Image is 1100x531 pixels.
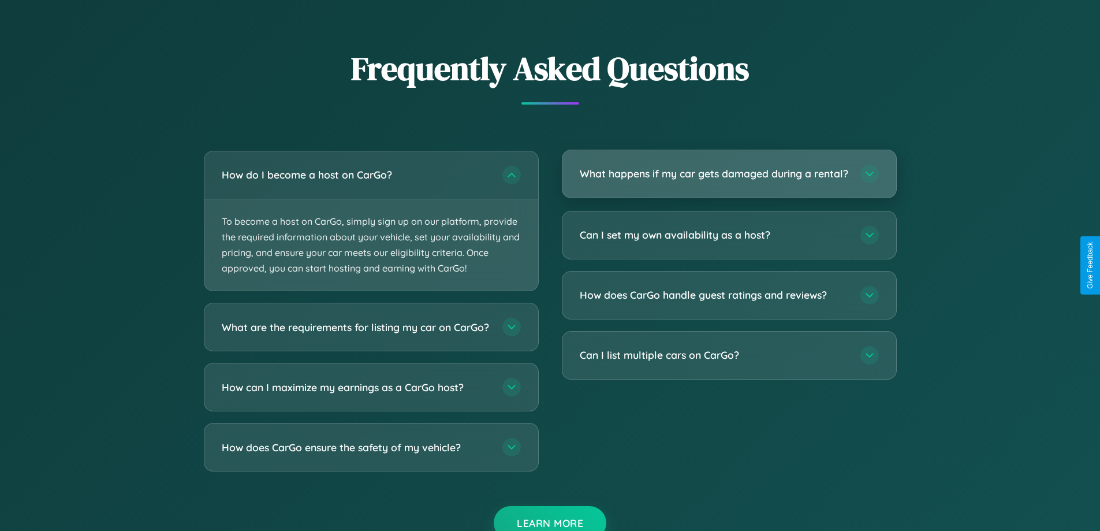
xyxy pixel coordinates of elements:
h2: Frequently Asked Questions [204,46,897,91]
h3: How can I maximize my earnings as a CarGo host? [222,380,491,395]
h3: Can I list multiple cars on CarGo? [580,348,849,362]
div: Give Feedback [1086,242,1094,289]
h3: How does CarGo ensure the safety of my vehicle? [222,440,491,455]
h3: What are the requirements for listing my car on CarGo? [222,320,491,335]
h3: Can I set my own availability as a host? [580,228,849,242]
h3: How do I become a host on CarGo? [222,168,491,182]
h3: What happens if my car gets damaged during a rental? [580,166,849,181]
h3: How does CarGo handle guest ratings and reviews? [580,288,849,302]
p: To become a host on CarGo, simply sign up on our platform, provide the required information about... [204,199,538,291]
